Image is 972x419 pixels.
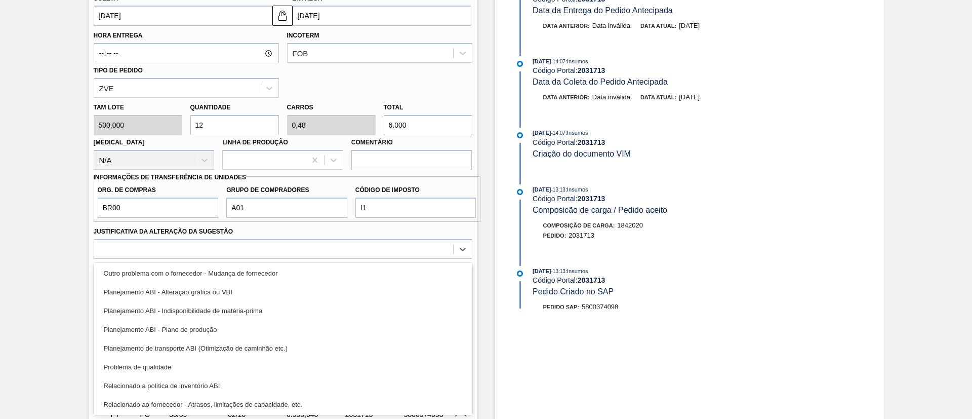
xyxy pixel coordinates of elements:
[551,187,565,193] span: - 13:13
[517,189,523,195] img: atual
[533,206,667,214] span: Composicão de carga / Pedido aceito
[351,135,472,150] label: Comentário
[517,132,523,138] img: atual
[578,66,605,74] strong: 2031713
[94,376,472,395] div: Relacionado a política de inventório ABI
[565,268,588,274] span: : Insumos
[543,233,566,239] span: Pedido :
[287,32,319,39] label: Incoterm
[94,139,145,146] label: [MEDICAL_DATA]
[293,6,471,26] input: dd/mm/yyyy
[533,195,773,203] div: Código Portal:
[272,6,293,26] button: unlocked
[94,28,279,43] label: Hora Entrega
[533,186,551,193] span: [DATE]
[517,271,523,277] img: atual
[533,58,551,64] span: [DATE]
[533,138,773,146] div: Código Portal:
[533,287,614,296] span: Pedido Criado no SAP
[190,104,231,111] label: Quantidade
[94,395,472,414] div: Relacionado ao fornecedor - Atrasos, limitações de capacidade, etc.
[679,22,700,29] span: [DATE]
[94,228,233,235] label: Justificativa da Alteração da Sugestão
[98,183,219,198] label: Org. de Compras
[94,320,472,339] div: Planejamento ABI - Plano de produção
[533,130,551,136] span: [DATE]
[517,61,523,67] img: atual
[582,303,618,311] span: 5800374098
[94,67,143,74] label: Tipo de pedido
[679,93,700,101] span: [DATE]
[94,100,182,115] label: Tam lote
[565,186,588,193] span: : Insumos
[287,104,313,111] label: Carros
[94,358,472,376] div: Problema de qualidade
[533,268,551,274] span: [DATE]
[640,94,676,100] span: Data atual:
[578,195,605,203] strong: 2031713
[565,58,588,64] span: : Insumos
[592,93,630,101] span: Data inválida
[617,221,643,229] span: 1842020
[578,138,605,146] strong: 2031713
[94,301,472,320] div: Planejamento ABI - Indisponibilidade de matéria-prima
[99,84,114,92] div: ZVE
[569,232,594,239] span: 2031713
[293,49,308,58] div: FOB
[533,66,773,74] div: Código Portal:
[94,174,247,181] label: Informações de Transferência de Unidades
[276,10,289,22] img: unlocked
[94,339,472,358] div: Planejamento de transporte ABI (Otimização de caminhão etc.)
[578,276,605,284] strong: 2031713
[94,261,472,276] label: Observações
[533,6,673,15] span: Data da Entrega do Pedido Antecipada
[94,283,472,301] div: Planejamento ABI - Alteração gráfica ou VBI
[640,23,676,29] span: Data atual:
[543,23,590,29] span: Data anterior:
[543,304,580,310] span: Pedido SAP:
[543,94,590,100] span: Data anterior:
[222,139,288,146] label: Linha de Produção
[592,22,630,29] span: Data inválida
[551,59,565,64] span: - 14:07
[226,183,347,198] label: Grupo de Compradores
[533,149,631,158] span: Criação do documento VIM
[533,276,773,284] div: Código Portal:
[551,130,565,136] span: - 14:07
[565,130,588,136] span: : Insumos
[543,222,615,228] span: Composição de Carga :
[94,6,272,26] input: dd/mm/yyyy
[94,264,472,283] div: Outro problema com o fornecedor - Mudança de fornecedor
[384,104,403,111] label: Total
[533,78,668,86] span: Data da Coleta do Pedido Antecipada
[355,183,476,198] label: Código de Imposto
[551,269,565,274] span: - 13:13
